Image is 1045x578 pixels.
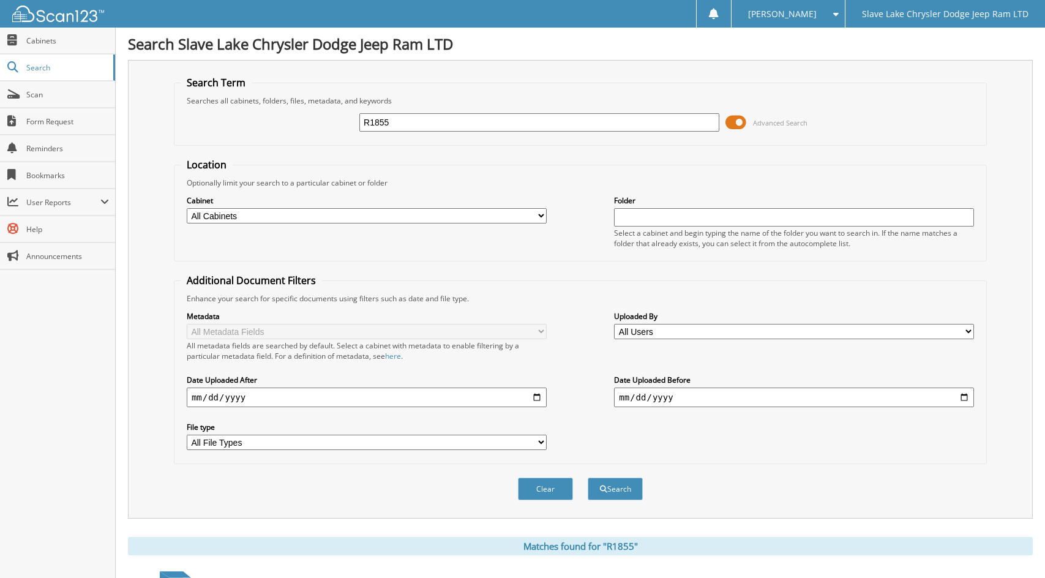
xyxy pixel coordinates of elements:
[181,293,980,304] div: Enhance your search for specific documents using filters such as date and file type.
[614,375,974,385] label: Date Uploaded Before
[181,76,252,89] legend: Search Term
[26,251,109,261] span: Announcements
[614,228,974,249] div: Select a cabinet and begin typing the name of the folder you want to search in. If the name match...
[187,375,547,385] label: Date Uploaded After
[26,36,109,46] span: Cabinets
[26,116,109,127] span: Form Request
[26,89,109,100] span: Scan
[862,10,1028,18] span: Slave Lake Chrysler Dodge Jeep Ram LTD
[12,6,104,22] img: scan123-logo-white.svg
[518,478,573,500] button: Clear
[128,34,1033,54] h1: Search Slave Lake Chrysler Dodge Jeep Ram LTD
[748,10,817,18] span: [PERSON_NAME]
[187,422,547,432] label: File type
[26,224,109,235] span: Help
[26,197,100,208] span: User Reports
[385,351,401,361] a: here
[181,158,233,171] legend: Location
[181,274,322,287] legend: Additional Document Filters
[614,388,974,407] input: end
[26,62,107,73] span: Search
[187,340,547,361] div: All metadata fields are searched by default. Select a cabinet with metadata to enable filtering b...
[614,311,974,321] label: Uploaded By
[26,170,109,181] span: Bookmarks
[588,478,643,500] button: Search
[128,537,1033,555] div: Matches found for "R1855"
[614,195,974,206] label: Folder
[187,311,547,321] label: Metadata
[187,195,547,206] label: Cabinet
[26,143,109,154] span: Reminders
[181,178,980,188] div: Optionally limit your search to a particular cabinet or folder
[181,96,980,106] div: Searches all cabinets, folders, files, metadata, and keywords
[187,388,547,407] input: start
[753,118,807,127] span: Advanced Search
